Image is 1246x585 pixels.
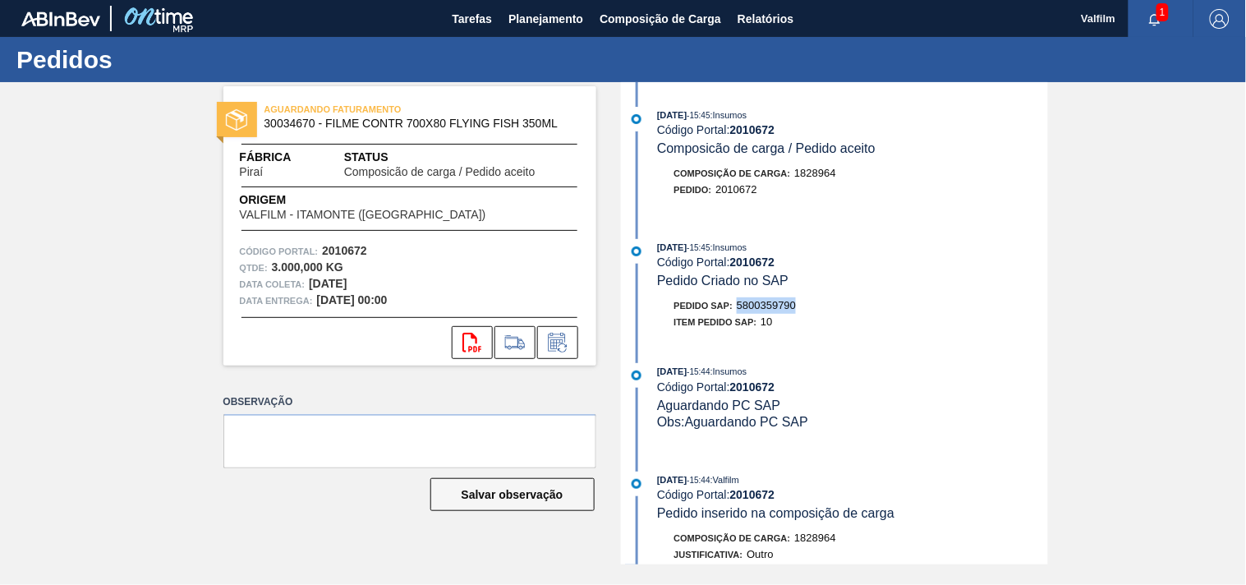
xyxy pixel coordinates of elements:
div: Informar alteração no pedido [537,326,578,359]
span: - 15:45 [687,243,710,252]
span: : Insumos [710,242,747,252]
span: Composição de Carga : [674,168,791,178]
div: Código Portal: [657,256,1047,269]
span: [DATE] [657,366,687,376]
span: Fábrica [240,149,315,166]
span: Composicão de carga / Pedido aceito [344,166,536,178]
span: AGUARDANDO FATURAMENTO [264,101,494,117]
span: 2010672 [715,183,757,196]
div: Abrir arquivo PDF [452,326,493,359]
strong: 3.000,000 KG [272,260,343,274]
img: atual [632,246,641,256]
div: Código Portal: [657,488,1047,501]
label: Observação [223,390,596,414]
span: 10 [761,316,772,328]
span: Pedido Criado no SAP [657,274,789,288]
strong: [DATE] [309,277,347,290]
img: atual [632,371,641,380]
span: Pedido : [674,185,712,195]
div: Ir para Composição de Carga [494,326,536,359]
strong: [DATE] 00:00 [317,293,388,306]
button: Notificações [1129,7,1181,30]
span: Piraí [240,166,264,178]
span: 1828964 [794,167,836,179]
span: Item pedido SAP: [674,317,757,327]
span: Outro [747,548,774,560]
strong: 2010672 [730,380,775,394]
button: Salvar observação [430,478,595,511]
span: Código Portal: [240,243,319,260]
span: Aguardando PC SAP [657,398,780,412]
span: Status [344,149,580,166]
span: Relatórios [738,9,793,29]
span: [DATE] [657,110,687,120]
span: 1828964 [794,532,836,544]
img: atual [632,114,641,124]
img: TNhmsLtSVTkK8tSr43FrP2fwEKptu5GPRR3wAAAABJRU5ErkJggg== [21,12,100,26]
span: - 15:44 [687,367,710,376]
h1: Pedidos [16,50,308,69]
span: : Valfilm [710,475,739,485]
span: Origem [240,191,533,209]
span: 30034670 - FILME CONTR 700X80 FLYING FISH 350ML [264,117,563,130]
span: Tarefas [452,9,492,29]
span: Pedido inserido na composição de carga [657,506,894,520]
span: Justificativa: [674,550,743,560]
span: Obs: Aguardando PC SAP [657,415,808,429]
strong: 2010672 [322,244,367,257]
span: Composição de Carga [600,9,721,29]
span: VALFILM - ITAMONTE ([GEOGRAPHIC_DATA]) [240,209,486,221]
span: - 15:44 [687,476,710,485]
div: Código Portal: [657,123,1047,136]
span: 1 [1156,3,1169,21]
span: Composicão de carga / Pedido aceito [657,141,876,155]
span: : Insumos [710,366,747,376]
span: Planejamento [508,9,583,29]
strong: 2010672 [730,256,775,269]
span: 5800359790 [737,299,796,311]
img: status [226,109,247,131]
span: Data coleta: [240,276,306,292]
strong: 2010672 [730,123,775,136]
span: Qtde : [240,260,268,276]
span: Data entrega: [240,292,313,309]
img: Logout [1210,9,1230,29]
span: - 15:45 [687,111,710,120]
span: : Insumos [710,110,747,120]
div: Código Portal: [657,380,1047,394]
span: Pedido SAP: [674,301,733,311]
span: [DATE] [657,242,687,252]
span: Composição de Carga : [674,533,791,543]
img: atual [632,479,641,489]
span: [DATE] [657,475,687,485]
strong: 2010672 [730,488,775,501]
